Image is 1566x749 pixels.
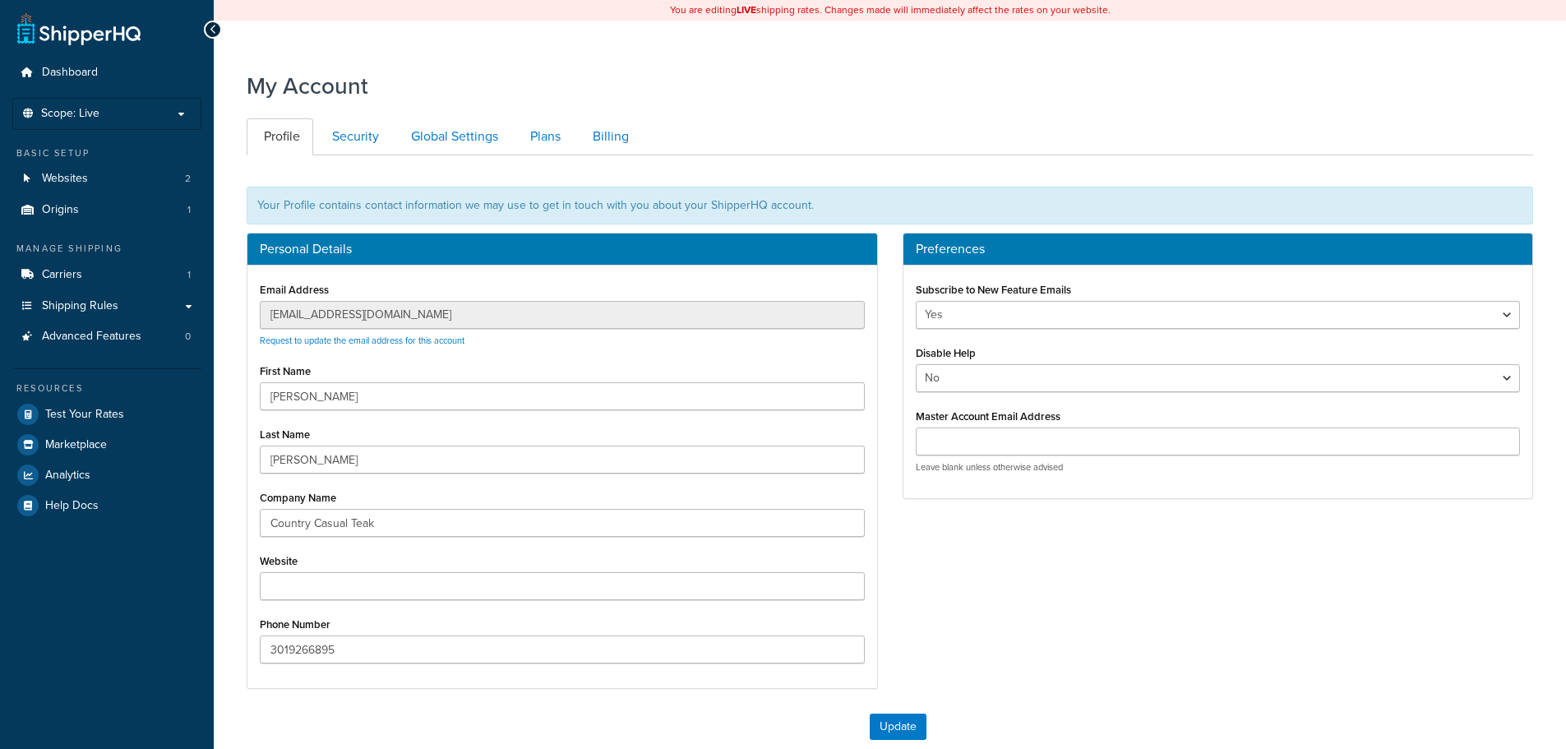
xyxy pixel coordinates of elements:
a: Advanced Features 0 [12,321,201,352]
label: First Name [260,365,311,377]
label: Subscribe to New Feature Emails [916,284,1071,296]
span: 1 [187,268,191,282]
a: Request to update the email address for this account [260,334,464,347]
label: Master Account Email Address [916,410,1060,423]
span: Test Your Rates [45,408,124,422]
div: Manage Shipping [12,242,201,256]
h3: Personal Details [260,242,865,257]
li: Advanced Features [12,321,201,352]
a: Analytics [12,460,201,490]
span: 1 [187,203,191,217]
div: Resources [12,381,201,395]
label: Company Name [260,492,336,504]
h3: Preferences [916,242,1521,257]
label: Disable Help [916,347,976,359]
a: Origins 1 [12,195,201,225]
a: ShipperHQ Home [17,12,141,45]
span: Carriers [42,268,82,282]
span: Shipping Rules [42,299,118,313]
label: Website [260,555,298,567]
span: Scope: Live [41,107,99,121]
span: Marketplace [45,438,107,452]
div: Your Profile contains contact information we may use to get in touch with you about your ShipperH... [247,187,1533,224]
label: Last Name [260,428,310,441]
a: Shipping Rules [12,291,201,321]
span: Help Docs [45,499,99,513]
span: Websites [42,172,88,186]
a: Billing [575,118,642,155]
a: Carriers 1 [12,260,201,290]
button: Update [870,714,926,740]
span: 0 [185,330,191,344]
a: Marketplace [12,430,201,460]
span: Advanced Features [42,330,141,344]
a: Help Docs [12,491,201,520]
h1: My Account [247,70,368,102]
span: 2 [185,172,191,186]
a: Plans [513,118,574,155]
a: Websites 2 [12,164,201,194]
li: Websites [12,164,201,194]
b: LIVE [737,2,756,17]
span: Origins [42,203,79,217]
li: Carriers [12,260,201,290]
label: Email Address [260,284,329,296]
li: Origins [12,195,201,225]
a: Dashboard [12,58,201,88]
a: Global Settings [394,118,511,155]
span: Analytics [45,469,90,483]
label: Phone Number [260,618,330,631]
div: Basic Setup [12,146,201,160]
span: Dashboard [42,66,98,80]
p: Leave blank unless otherwise advised [916,461,1521,474]
a: Test Your Rates [12,400,201,429]
a: Profile [247,118,313,155]
a: Security [315,118,392,155]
